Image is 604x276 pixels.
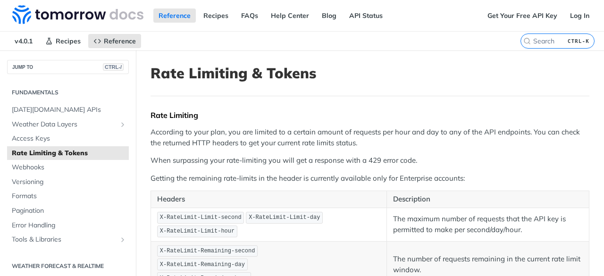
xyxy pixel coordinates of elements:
[7,189,129,203] a: Formats
[12,149,126,158] span: Rate Limiting & Tokens
[7,175,129,189] a: Versioning
[12,120,117,129] span: Weather Data Layers
[565,8,595,23] a: Log In
[7,60,129,74] button: JUMP TOCTRL-/
[12,221,126,230] span: Error Handling
[12,134,126,143] span: Access Keys
[7,117,129,132] a: Weather Data LayersShow subpages for Weather Data Layers
[7,160,129,175] a: Webhooks
[151,173,589,184] p: Getting the remaining rate-limits in the header is currently available only for Enterprise accounts:
[153,8,196,23] a: Reference
[12,235,117,244] span: Tools & Libraries
[12,206,126,216] span: Pagination
[12,105,126,115] span: [DATE][DOMAIN_NAME] APIs
[482,8,562,23] a: Get Your Free API Key
[7,103,129,117] a: [DATE][DOMAIN_NAME] APIs
[157,194,380,205] p: Headers
[119,121,126,128] button: Show subpages for Weather Data Layers
[236,8,263,23] a: FAQs
[160,248,255,254] span: X-RateLimit-Remaining-second
[393,194,583,205] p: Description
[12,192,126,201] span: Formats
[7,146,129,160] a: Rate Limiting & Tokens
[151,65,589,82] h1: Rate Limiting & Tokens
[7,132,129,146] a: Access Keys
[88,34,141,48] a: Reference
[344,8,388,23] a: API Status
[40,34,86,48] a: Recipes
[12,163,126,172] span: Webhooks
[393,254,583,275] p: The number of requests remaining in the current rate limit window.
[198,8,234,23] a: Recipes
[160,261,245,268] span: X-RateLimit-Remaining-day
[565,36,592,46] kbd: CTRL-K
[249,214,320,221] span: X-RateLimit-Limit-day
[119,236,126,243] button: Show subpages for Tools & Libraries
[7,262,129,270] h2: Weather Forecast & realtime
[12,5,143,24] img: Tomorrow.io Weather API Docs
[7,218,129,233] a: Error Handling
[393,214,583,235] p: The maximum number of requests that the API key is permitted to make per second/day/hour.
[103,63,124,71] span: CTRL-/
[9,34,38,48] span: v4.0.1
[12,177,126,187] span: Versioning
[160,214,242,221] span: X-RateLimit-Limit-second
[7,204,129,218] a: Pagination
[523,37,531,45] svg: Search
[56,37,81,45] span: Recipes
[151,127,589,148] p: According to your plan, you are limited to a certain amount of requests per hour and day to any o...
[7,88,129,97] h2: Fundamentals
[7,233,129,247] a: Tools & LibrariesShow subpages for Tools & Libraries
[160,228,235,234] span: X-RateLimit-Limit-hour
[151,110,589,120] div: Rate Limiting
[317,8,342,23] a: Blog
[151,155,589,166] p: When surpassing your rate-limiting you will get a response with a 429 error code.
[104,37,136,45] span: Reference
[266,8,314,23] a: Help Center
